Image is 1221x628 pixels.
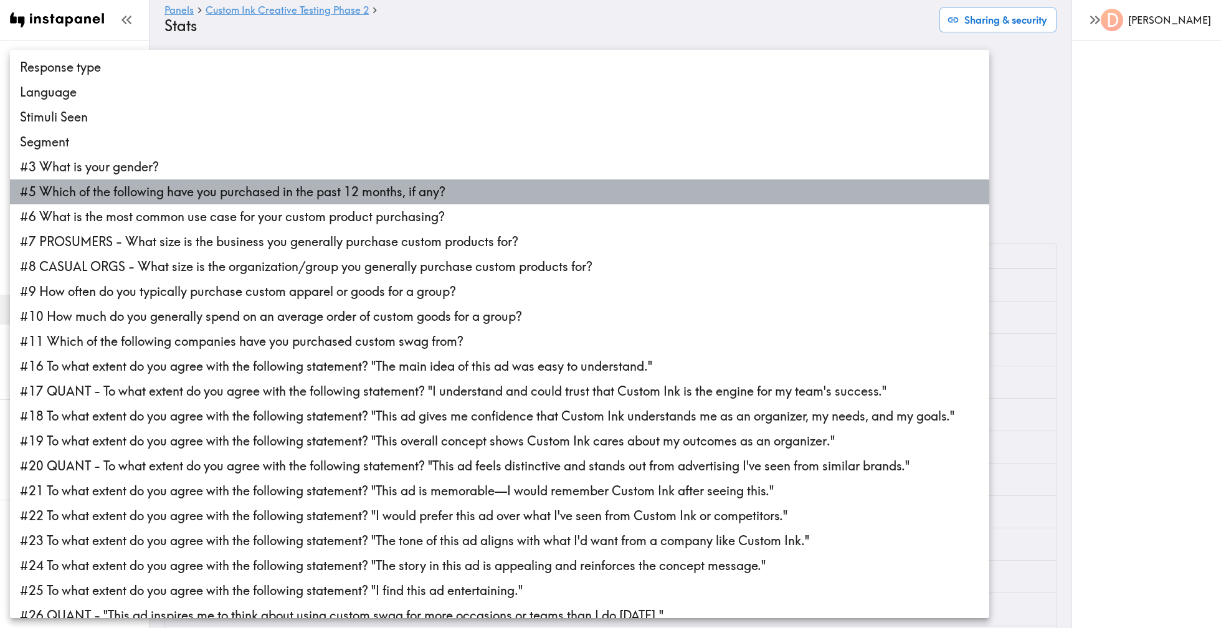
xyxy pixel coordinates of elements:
[10,578,989,603] li: #25 To what extent do you agree with the following statement? "I find this ad entertaining."
[10,429,989,454] li: #19 To what extent do you agree with the following statement? "This overall concept shows Custom ...
[10,354,989,379] li: #16 To what extent do you agree with the following statement? "The main idea of this ad was easy ...
[10,80,989,105] li: Language
[10,229,989,254] li: #7 PROSUMERS - What size is the business you generally purchase custom products for?
[10,204,989,229] li: #6 What is the most common use case for your custom product purchasing?
[10,329,989,354] li: #11 Which of the following companies have you purchased custom swag from?
[10,478,989,503] li: #21 To what extent do you agree with the following statement? "This ad is memorable—I would remem...
[10,155,989,179] li: #3 What is your gender?
[10,404,989,429] li: #18 To what extent do you agree with the following statement? "This ad gives me confidence that C...
[10,279,989,304] li: #9 How often do you typically purchase custom apparel or goods for a group?
[10,105,989,130] li: Stimuli Seen
[10,55,989,80] li: Response type
[10,304,989,329] li: #10 How much do you generally spend on an average order of custom goods for a group?
[10,553,989,578] li: #24 To what extent do you agree with the following statement? "The story in this ad is appealing ...
[10,528,989,553] li: #23 To what extent do you agree with the following statement? "The tone of this ad aligns with wh...
[10,603,989,628] li: #26 QUANT - "This ad inspires me to think about using custom swag for more occasions or teams tha...
[10,130,989,155] li: Segment
[10,179,989,204] li: #5 Which of the following have you purchased in the past 12 months, if any?
[10,454,989,478] li: #20 QUANT - To what extent do you agree with the following statement? "This ad feels distinctive ...
[10,254,989,279] li: #8 CASUAL ORGS - What size is the organization/group you generally purchase custom products for?
[10,503,989,528] li: #22 To what extent do you agree with the following statement? "I would prefer this ad over what I...
[10,379,989,404] li: #17 QUANT - To what extent do you agree with the following statement? "I understand and could tru...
